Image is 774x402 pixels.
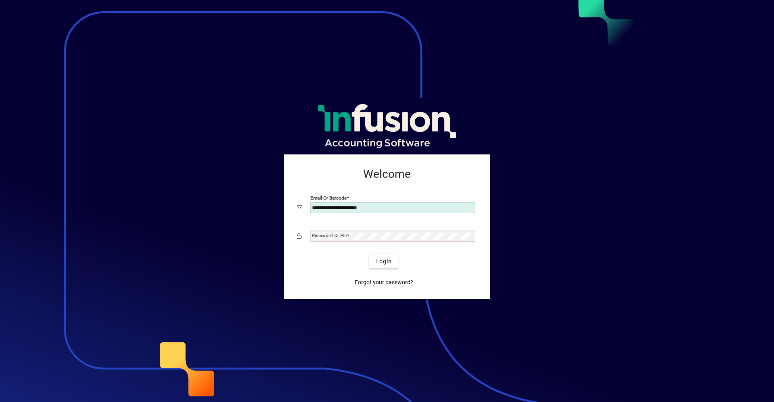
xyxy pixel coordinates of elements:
[355,278,413,287] span: Forgot your password?
[310,195,347,201] mat-label: Email or Barcode
[312,233,347,238] mat-label: Password or Pin
[352,275,416,290] a: Forgot your password?
[375,257,392,266] span: Login
[369,254,398,269] button: Login
[297,167,477,181] h2: Welcome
